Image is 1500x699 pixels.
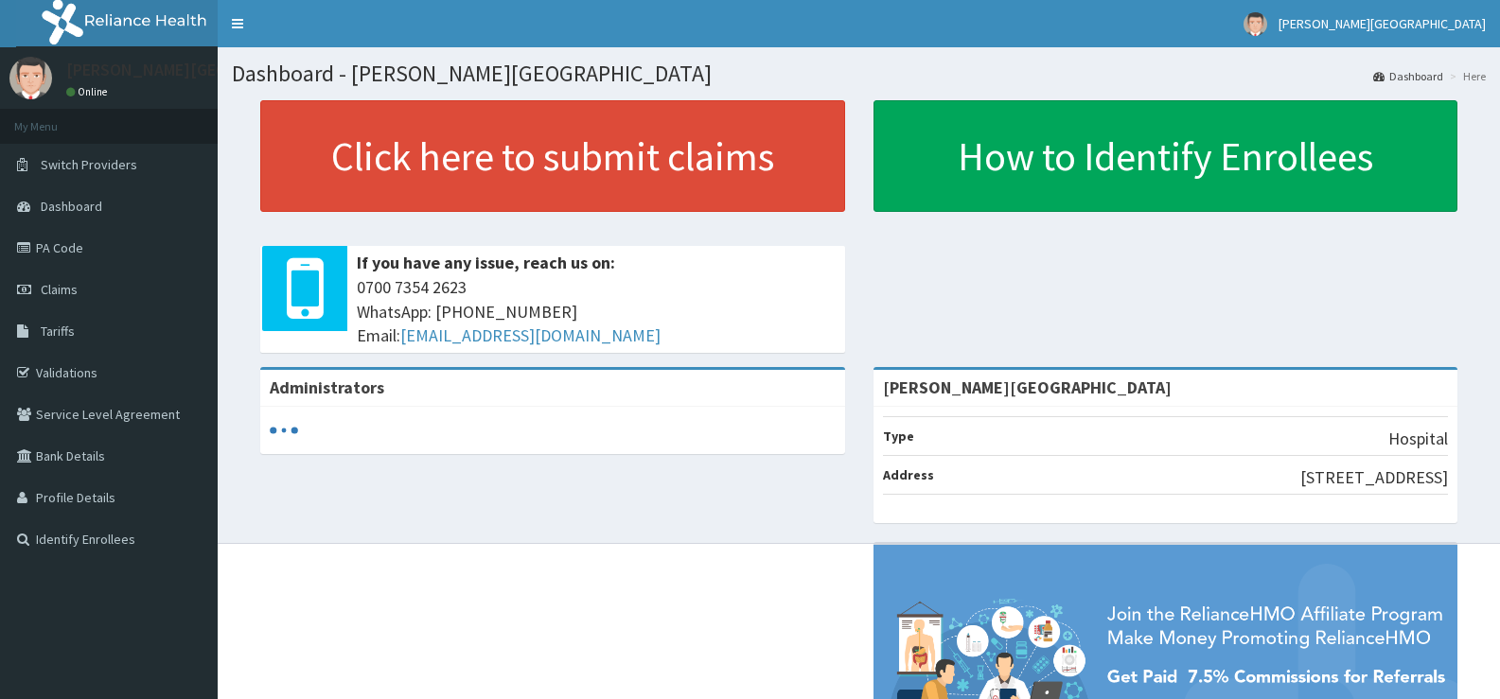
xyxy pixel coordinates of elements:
strong: [PERSON_NAME][GEOGRAPHIC_DATA] [883,376,1172,398]
b: Type [883,428,914,445]
span: Claims [41,281,78,298]
img: User Image [1244,12,1267,36]
p: [STREET_ADDRESS] [1300,465,1448,490]
p: Hospital [1388,427,1448,451]
a: [EMAIL_ADDRESS][DOMAIN_NAME] [400,324,661,346]
a: Dashboard [1373,68,1443,84]
svg: audio-loading [270,416,298,445]
span: Dashboard [41,198,102,215]
b: Administrators [270,376,384,398]
img: User Image [9,57,52,99]
b: If you have any issue, reach us on: [357,252,615,273]
span: 0700 7354 2623 WhatsApp: [PHONE_NUMBER] Email: [357,275,836,348]
a: Click here to submit claims [260,100,845,212]
b: Address [883,466,934,483]
span: Switch Providers [41,156,137,173]
span: [PERSON_NAME][GEOGRAPHIC_DATA] [1279,15,1486,32]
a: How to Identify Enrollees [874,100,1458,212]
h1: Dashboard - [PERSON_NAME][GEOGRAPHIC_DATA] [232,61,1486,86]
p: [PERSON_NAME][GEOGRAPHIC_DATA] [66,61,346,79]
li: Here [1445,68,1486,84]
a: Online [66,85,112,98]
span: Tariffs [41,323,75,340]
